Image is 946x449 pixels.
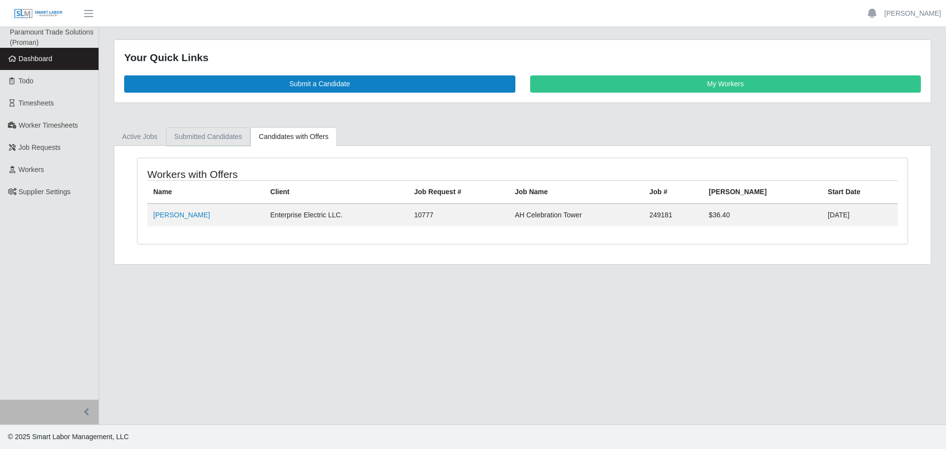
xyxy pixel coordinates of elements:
th: [PERSON_NAME] [703,180,822,204]
td: AH Celebration Tower [509,204,643,226]
a: Submitted Candidates [166,127,251,146]
td: $36.40 [703,204,822,226]
span: Timesheets [19,99,54,107]
span: Workers [19,166,44,173]
a: Submit a Candidate [124,75,515,93]
a: [PERSON_NAME] [153,211,210,219]
span: Todo [19,77,34,85]
th: Job # [643,180,703,204]
td: 249181 [643,204,703,226]
th: Job Name [509,180,643,204]
td: [DATE] [822,204,898,226]
div: Your Quick Links [124,50,921,66]
span: Dashboard [19,55,53,63]
th: Name [147,180,265,204]
th: Job Request # [408,180,509,204]
h4: Workers with Offers [147,168,451,180]
img: SLM Logo [14,8,63,19]
a: My Workers [530,75,921,93]
a: [PERSON_NAME] [884,8,941,19]
td: Enterprise Electric LLC. [265,204,408,226]
th: Start Date [822,180,898,204]
a: Active Jobs [114,127,166,146]
span: Supplier Settings [19,188,71,196]
span: Job Requests [19,143,61,151]
td: 10777 [408,204,509,226]
th: Client [265,180,408,204]
span: Paramount Trade Solutions (Proman) [10,28,94,46]
span: Worker Timesheets [19,121,78,129]
a: Candidates with Offers [250,127,337,146]
span: © 2025 Smart Labor Management, LLC [8,433,129,441]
